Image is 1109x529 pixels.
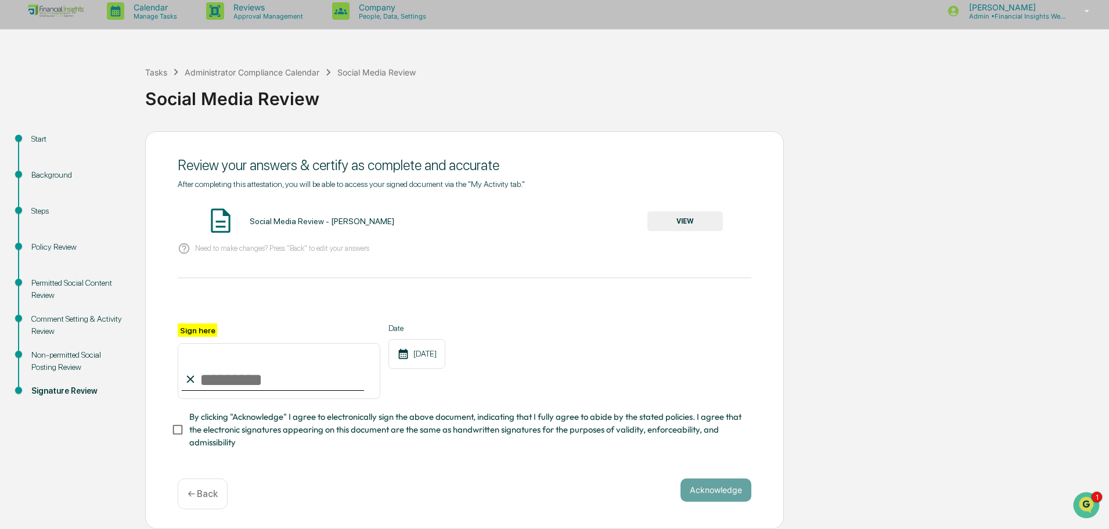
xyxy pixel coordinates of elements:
a: 🔎Data Lookup [7,224,78,244]
div: Social Media Review [145,79,1103,109]
span: Data Lookup [23,228,73,240]
div: Review your answers & certify as complete and accurate [178,157,751,174]
p: Calendar [124,2,183,12]
p: Manage Tasks [124,12,183,20]
div: Tasks [145,67,167,77]
img: Document Icon [206,206,235,235]
div: 🔎 [12,229,21,239]
span: Attestations [96,206,144,218]
button: See all [180,127,211,141]
label: Date [388,323,445,333]
span: By clicking "Acknowledge" I agree to electronically sign the above document, indicating that I fu... [189,411,742,449]
div: Background [31,169,127,181]
label: Sign here [178,323,217,337]
span: [PERSON_NAME] [36,158,94,167]
div: Policy Review [31,241,127,253]
div: Permitted Social Content Review [31,277,127,301]
img: 8933085812038_c878075ebb4cc5468115_72.jpg [24,89,45,110]
img: 1746055101610-c473b297-6a78-478c-a979-82029cc54cd1 [12,89,33,110]
p: ← Back [188,488,218,499]
div: Signature Review [31,385,127,397]
div: Social Media Review - [PERSON_NAME] [250,217,394,226]
p: How can we help? [12,24,211,43]
button: Acknowledge [680,478,751,502]
span: • [96,158,100,167]
p: People, Data, Settings [350,12,432,20]
div: Past conversations [12,129,78,138]
div: We're available if you need us! [52,100,160,110]
p: Company [350,2,432,12]
div: Comment Setting & Activity Review [31,313,127,337]
img: Jordan Ford [12,147,30,165]
span: Pylon [116,257,141,265]
div: [DATE] [388,339,445,369]
div: Non-permitted Social Posting Review [31,349,127,373]
div: Start new chat [52,89,190,100]
div: 🗄️ [84,207,93,217]
span: After completing this attestation, you will be able to access your signed document via the "My Ac... [178,179,525,189]
p: Admin • Financial Insights Wealth Management [960,12,1068,20]
p: Approval Management [224,12,309,20]
a: 🖐️Preclearance [7,201,80,222]
a: 🗄️Attestations [80,201,149,222]
a: Powered byPylon [82,256,141,265]
button: Start new chat [197,92,211,106]
p: Need to make changes? Press "Back" to edit your answers [195,244,369,253]
p: Reviews [224,2,309,12]
div: Start [31,133,127,145]
div: Social Media Review [337,67,416,77]
div: 🖐️ [12,207,21,217]
span: Preclearance [23,206,75,218]
span: [DATE] [103,158,127,167]
p: [PERSON_NAME] [960,2,1068,12]
iframe: Open customer support [1072,491,1103,522]
div: Steps [31,205,127,217]
img: logo [28,5,84,17]
button: VIEW [647,211,723,231]
div: Administrator Compliance Calendar [185,67,319,77]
